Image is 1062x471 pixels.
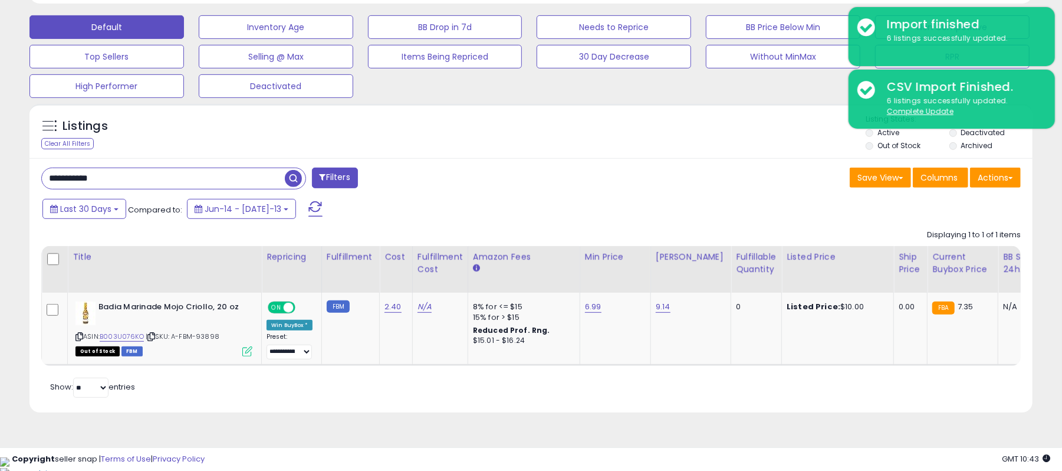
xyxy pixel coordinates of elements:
[73,251,257,263] div: Title
[887,106,954,116] u: Complete Update
[42,199,126,219] button: Last 30 Days
[877,127,899,138] label: Active
[121,346,143,356] span: FBM
[146,332,219,341] span: | SKU: A-FBM-93898
[75,346,120,356] span: All listings that are currently out of stock and unavailable for purchase on Amazon
[850,168,911,188] button: Save View
[878,16,1046,33] div: Import finished
[473,251,575,263] div: Amazon Fees
[75,302,96,325] img: 31zxMTWU2UL._SL40_.jpg
[267,251,317,263] div: Repricing
[29,74,184,98] button: High Performer
[473,302,571,312] div: 8% for <= $15
[970,168,1021,188] button: Actions
[878,96,1046,117] div: 6 listings successfully updated.
[41,138,94,149] div: Clear All Filters
[927,230,1021,241] div: Displaying 1 to 1 of 1 items
[187,199,296,219] button: Jun-14 - [DATE]-13
[205,203,281,215] span: Jun-14 - [DATE]-13
[50,381,135,392] span: Show: entries
[98,302,242,316] b: Badia Marinade Mojo Criollo, 20 oz
[384,251,407,263] div: Cost
[29,15,184,39] button: Default
[384,301,402,313] a: 2.40
[913,168,968,188] button: Columns
[368,15,522,39] button: BB Drop in 7d
[417,301,432,313] a: N/A
[585,301,601,313] a: 6.99
[706,15,860,39] button: BB Price Below Min
[473,312,571,323] div: 15% for > $15
[473,263,480,274] small: Amazon Fees.
[961,140,993,151] label: Archived
[899,302,918,312] div: 0.00
[368,45,522,68] button: Items Being Repriced
[1003,302,1042,312] div: N/A
[199,45,353,68] button: Selling @ Max
[958,301,974,312] span: 7.35
[267,333,313,359] div: Preset:
[199,74,353,98] button: Deactivated
[60,203,111,215] span: Last 30 Days
[878,33,1046,44] div: 6 listings successfully updated.
[294,303,313,313] span: OFF
[932,251,993,276] div: Current Buybox Price
[473,336,571,346] div: $15.01 - $16.24
[128,204,182,215] span: Compared to:
[537,45,691,68] button: 30 Day Decrease
[932,302,954,315] small: FBA
[877,140,920,151] label: Out of Stock
[920,172,958,184] span: Columns
[899,251,922,276] div: Ship Price
[787,302,885,312] div: $10.00
[787,301,840,312] b: Listed Price:
[63,118,108,135] h5: Listings
[1003,251,1046,276] div: BB Share 24h.
[585,251,646,263] div: Min Price
[312,168,358,188] button: Filters
[736,251,777,276] div: Fulfillable Quantity
[327,300,350,313] small: FBM
[656,251,726,263] div: [PERSON_NAME]
[327,251,374,263] div: Fulfillment
[267,320,313,331] div: Win BuyBox *
[473,325,550,335] b: Reduced Prof. Rng.
[100,332,144,342] a: B003U076KO
[417,251,463,276] div: Fulfillment Cost
[787,251,889,263] div: Listed Price
[537,15,691,39] button: Needs to Reprice
[199,15,353,39] button: Inventory Age
[269,303,284,313] span: ON
[961,127,1005,138] label: Deactivated
[706,45,860,68] button: Without MinMax
[75,302,252,355] div: ASIN:
[29,45,184,68] button: Top Sellers
[656,301,670,313] a: 9.14
[878,78,1046,96] div: CSV Import Finished.
[736,302,772,312] div: 0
